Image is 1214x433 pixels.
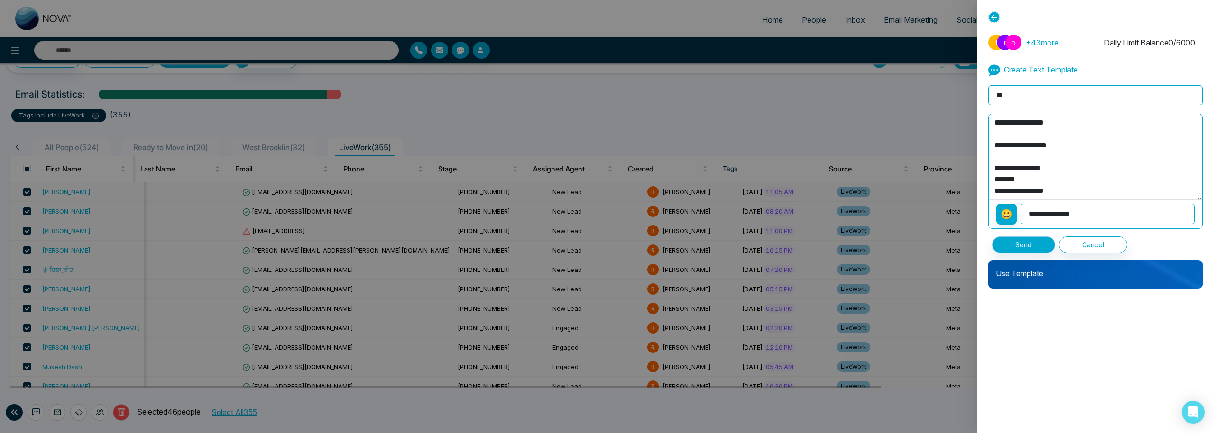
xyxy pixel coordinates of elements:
span: o [1005,35,1021,50]
div: Open Intercom Messenger [1182,401,1205,424]
p: Create Text Template [988,64,1078,76]
span: r [997,35,1013,50]
span: Daily Limit Balance 0 / 6000 [1104,38,1195,47]
button: Cancel [1059,236,1127,253]
p: Use Template [988,260,1203,279]
button: 😀 [996,204,1017,225]
button: Send [992,236,1055,253]
span: + 43 more [1026,37,1058,48]
span: i [988,35,1004,50]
